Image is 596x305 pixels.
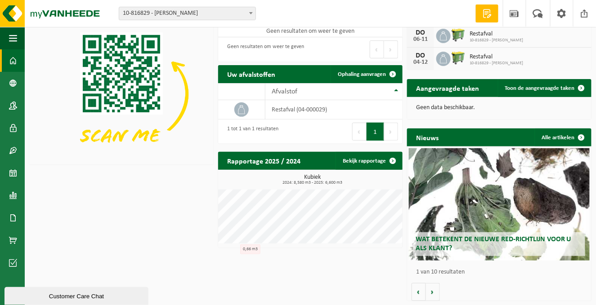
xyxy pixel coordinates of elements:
h3: Kubiek [223,174,403,185]
h2: Nieuws [407,128,448,146]
span: 10-816829 - VAN DEN BERGHE LUC - HAALTERT [119,7,256,20]
span: Restafval [470,53,524,61]
a: Toon de aangevraagde taken [498,79,591,97]
span: 2024: 8,580 m3 - 2025: 6,600 m3 [223,181,403,185]
div: DO [412,29,430,36]
span: Wat betekent de nieuwe RED-richtlijn voor u als klant? [416,236,571,252]
div: 1 tot 1 van 1 resultaten [223,122,278,141]
button: Previous [352,123,367,141]
button: Next [384,123,398,141]
div: 0,66 m3 [240,244,260,254]
span: 10-816829 - [PERSON_NAME] [470,61,524,66]
p: 1 van 10 resultaten [416,269,587,275]
span: 10-816829 - [PERSON_NAME] [470,38,524,43]
img: WB-0660-HPE-GN-50 [451,50,466,66]
span: Restafval [470,31,524,38]
a: Alle artikelen [535,128,591,146]
button: 1 [367,123,384,141]
h2: Rapportage 2025 / 2024 [218,152,309,169]
a: Bekijk rapportage [336,152,402,170]
img: Download de VHEPlus App [29,25,214,163]
a: Ophaling aanvragen [331,65,402,83]
p: Geen data beschikbaar. [416,105,583,111]
div: 04-12 [412,59,430,66]
button: Next [384,40,398,58]
td: Geen resultaten om weer te geven [218,25,403,37]
div: DO [412,52,430,59]
span: Ophaling aanvragen [338,71,386,77]
button: Previous [370,40,384,58]
span: Toon de aangevraagde taken [505,85,575,91]
td: restafval (04-000029) [265,100,403,119]
span: Afvalstof [272,88,298,95]
span: 10-816829 - VAN DEN BERGHE LUC - HAALTERT [119,7,255,20]
div: 06-11 [412,36,430,43]
img: WB-0660-HPE-GN-50 [451,27,466,43]
h2: Uw afvalstoffen [218,65,284,83]
button: Vorige [412,283,426,301]
button: Volgende [426,283,440,301]
iframe: chat widget [4,285,150,305]
a: Wat betekent de nieuwe RED-richtlijn voor u als klant? [409,148,590,261]
div: Geen resultaten om weer te geven [223,40,304,59]
h2: Aangevraagde taken [407,79,488,97]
